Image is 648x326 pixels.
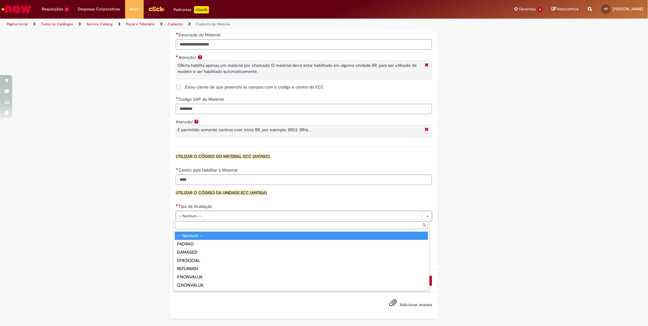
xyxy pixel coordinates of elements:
[175,240,428,248] div: PADRAO
[175,256,428,265] div: EPIESOCIAL
[175,281,428,289] div: Q.NONVALUA
[174,230,429,291] ul: Tipo de Avaliação
[175,232,428,240] div: -- Nenhum --
[175,248,428,256] div: DAMAGED
[175,265,428,273] div: REFURBISH
[175,273,428,281] div: P.NONVALUA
